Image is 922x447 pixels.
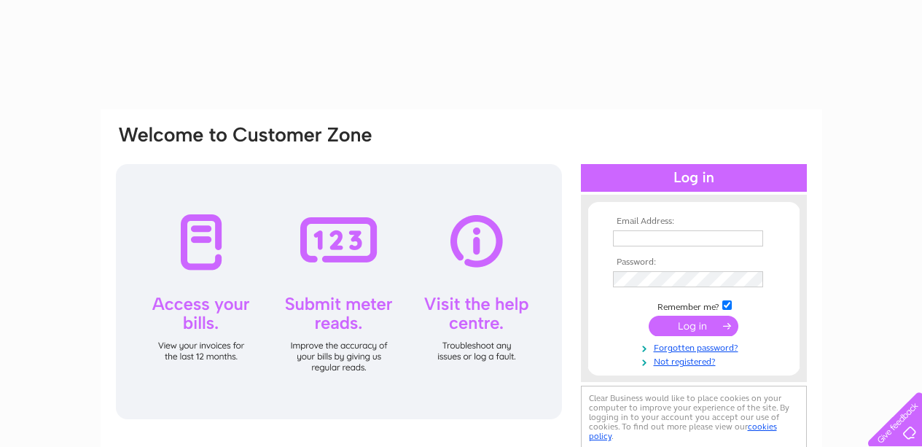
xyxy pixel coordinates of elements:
a: Not registered? [613,354,778,368]
a: cookies policy [589,421,777,441]
th: Password: [609,257,778,268]
input: Submit [649,316,738,336]
td: Remember me? [609,298,778,313]
a: Forgotten password? [613,340,778,354]
th: Email Address: [609,217,778,227]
